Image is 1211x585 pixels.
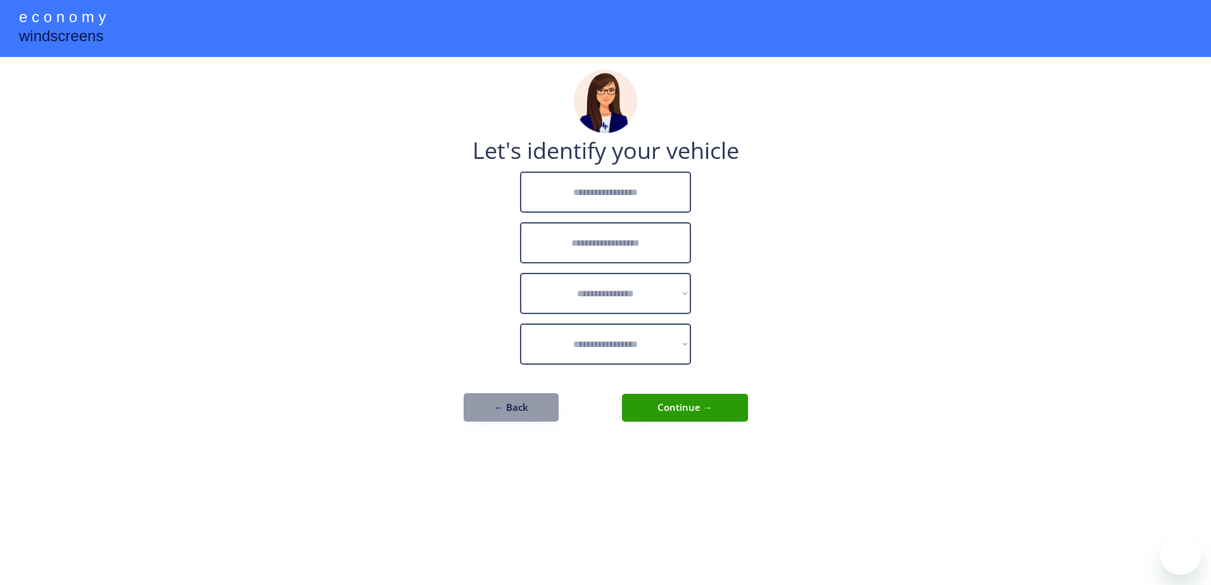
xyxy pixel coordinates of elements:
button: Continue → [622,394,748,422]
div: windscreens [19,25,103,50]
button: ← Back [464,393,559,422]
div: Let's identify your vehicle [472,139,739,162]
img: madeline.png [574,70,637,133]
div: e c o n o m y [19,6,106,30]
iframe: Button to launch messaging window [1160,534,1201,575]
